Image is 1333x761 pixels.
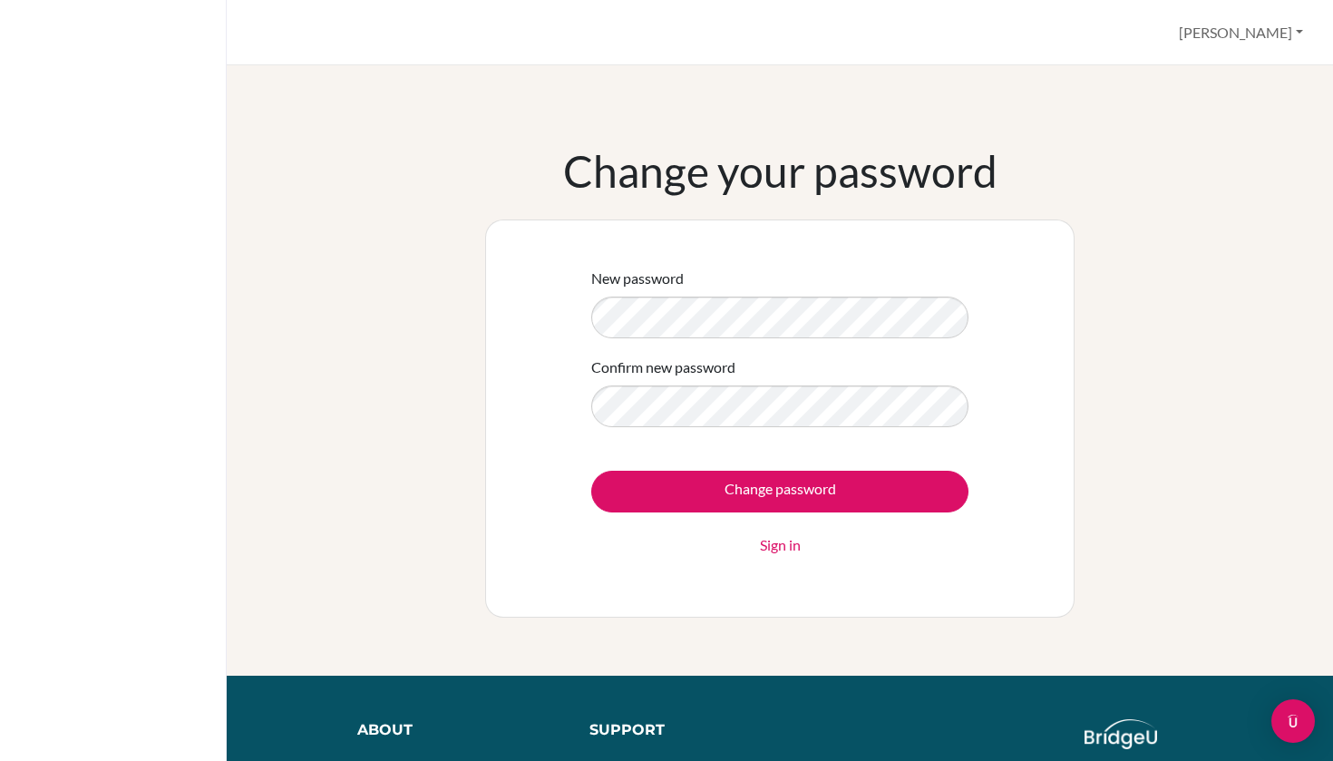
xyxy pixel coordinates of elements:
h1: Change your password [563,145,997,198]
label: Confirm new password [591,356,735,378]
a: Sign in [760,534,801,556]
input: Change password [591,471,968,512]
img: logo_white@2x-f4f0deed5e89b7ecb1c2cc34c3e3d731f90f0f143d5ea2071677605dd97b5244.png [1085,719,1158,749]
div: About [357,719,548,741]
div: Open Intercom Messenger [1271,699,1315,743]
button: [PERSON_NAME] [1171,15,1311,50]
label: New password [591,268,684,289]
div: Support [589,719,763,741]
